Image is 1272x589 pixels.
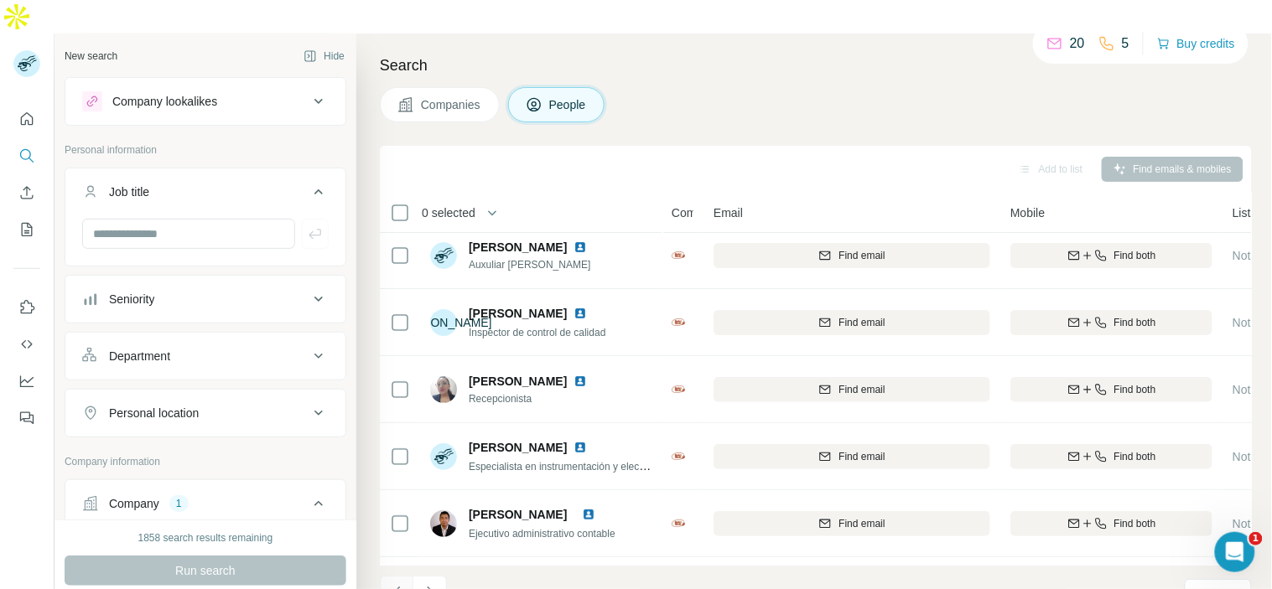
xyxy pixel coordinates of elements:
p: 20 [1070,34,1085,54]
span: Ejecutivo administrativo contable [469,528,615,540]
img: LinkedIn logo [574,375,587,388]
button: Enrich CSV [13,178,40,208]
button: Use Surfe API [13,329,40,359]
span: 0 selected [422,204,475,221]
img: Logo of Nutriwell [672,452,685,460]
span: Find both [1114,315,1156,330]
img: LinkedIn logo [574,441,587,454]
iframe: Intercom live chat [1215,532,1255,572]
button: Job title [65,172,345,219]
span: Find email [838,382,885,397]
img: Logo of Nutriwell [672,385,685,393]
button: Find both [1010,310,1212,335]
span: Lists [1233,204,1257,221]
div: Seniority [109,291,154,307]
span: Auxuliar [PERSON_NAME] [469,257,607,272]
div: 1 [169,496,189,511]
div: Department [109,348,170,364]
button: Seniority [65,279,345,319]
span: Especialista en instrumentación y electricidad [469,459,672,473]
p: Company information [65,454,346,469]
img: Logo of Nutriwell [672,251,685,259]
h4: Search [380,54,1252,77]
div: Company lookalikes [112,93,217,110]
img: LinkedIn logo [574,240,587,254]
span: [PERSON_NAME] [469,375,567,388]
div: 1858 search results remaining [138,530,273,545]
button: Find email [714,444,990,469]
span: [PERSON_NAME] [469,239,567,256]
span: Find email [838,516,885,531]
img: LinkedIn logo [582,508,595,521]
span: Mobile [1010,204,1045,221]
button: Find email [714,511,990,536]
button: My lists [13,214,40,245]
span: [PERSON_NAME] [469,307,567,320]
div: [PERSON_NAME] [430,309,457,336]
span: Find both [1114,516,1156,531]
button: Find email [714,377,990,402]
span: [PERSON_NAME] [469,508,567,521]
img: Avatar [430,510,457,537]
button: Company1 [65,483,345,530]
span: People [549,96,588,113]
span: Company [672,204,722,221]
button: Hide [292,44,356,69]
span: Email [714,204,743,221]
img: LinkedIn logo [574,307,587,320]
button: Department [65,336,345,376]
button: Dashboard [13,366,40,396]
span: Find email [838,248,885,263]
button: Search [13,141,40,171]
p: Personal information [65,142,346,158]
button: Quick start [13,104,40,134]
span: Companies [421,96,482,113]
img: Logo of Nutriwell [672,318,685,326]
span: Find both [1114,382,1156,397]
button: Use Surfe on LinkedIn [13,292,40,323]
button: Personal location [65,393,345,433]
span: Find both [1114,248,1156,263]
button: Find email [714,243,990,268]
button: Buy credits [1157,32,1235,55]
img: Avatar [430,443,457,470]
button: Find email [714,310,990,335]
button: Feedback [13,403,40,433]
p: 5 [1122,34,1129,54]
span: Find email [838,315,885,330]
div: New search [65,49,117,64]
button: Find both [1010,377,1212,402]
button: Find both [1010,511,1212,536]
span: [PERSON_NAME] [469,439,567,456]
div: Job title [109,183,149,200]
img: Logo of Nutriwell [672,519,685,527]
img: Avatar [430,376,457,403]
span: Find email [838,449,885,464]
span: 1 [1249,532,1263,545]
span: Inspector de control de calidad [469,327,605,338]
button: Find both [1010,444,1212,469]
span: Recepcionista [469,391,607,406]
img: Avatar [430,242,457,269]
button: Company lookalikes [65,81,345,121]
div: Company [109,495,159,512]
span: Find both [1114,449,1156,464]
button: Find both [1010,243,1212,268]
div: Personal location [109,405,199,421]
